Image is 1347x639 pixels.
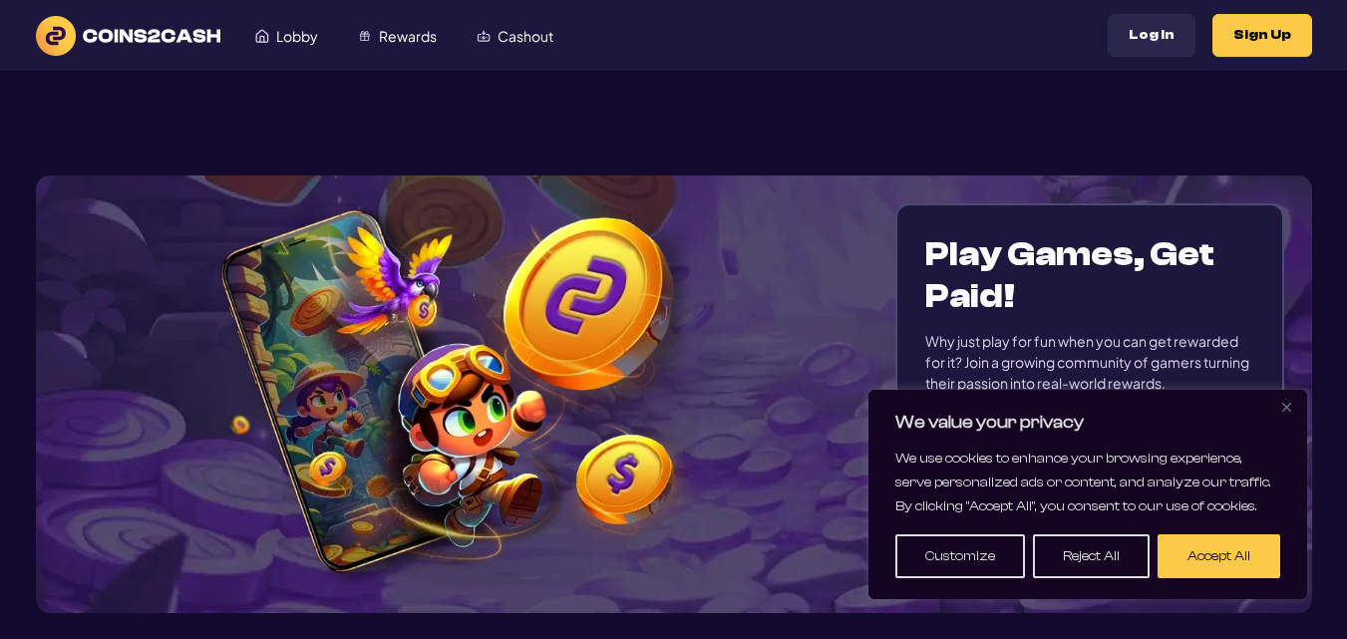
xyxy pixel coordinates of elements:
img: logo text [36,16,220,56]
p: We value your privacy [895,411,1280,435]
button: Customize [895,534,1025,578]
div: We value your privacy [868,390,1307,599]
button: Reject All [1033,534,1150,578]
p: We use cookies to enhance your browsing experience, serve personalized ads or content, and analyz... [895,447,1280,518]
img: Close [1282,403,1291,412]
span: Lobby [276,29,318,43]
span: Cashout [498,29,553,43]
span: Rewards [379,29,437,43]
h1: Play Games, Get Paid! [925,233,1253,317]
button: Log In [1108,14,1195,57]
img: Cashout [477,29,491,43]
div: Why just play for fun when you can get rewarded for it? Join a growing community of gamers turnin... [925,331,1253,394]
img: Rewards [358,29,372,43]
a: Lobby [235,17,338,55]
button: Close [1274,395,1298,419]
img: Lobby [255,29,269,43]
button: Sign Up [1212,14,1312,57]
a: Cashout [457,17,573,55]
a: Rewards [338,17,457,55]
button: Accept All [1158,534,1280,578]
